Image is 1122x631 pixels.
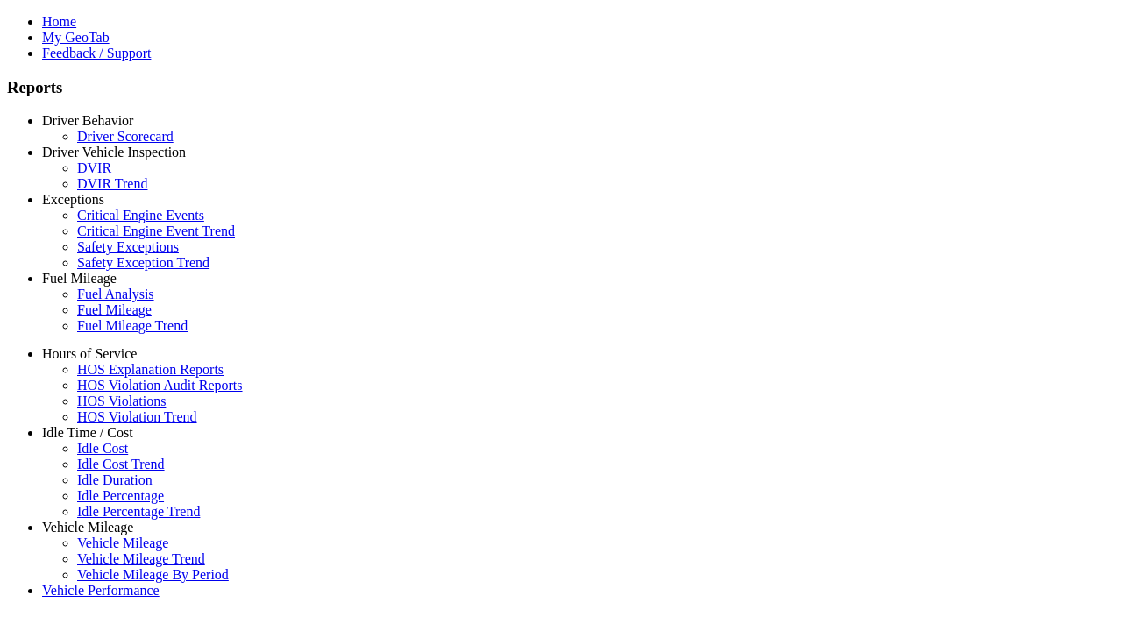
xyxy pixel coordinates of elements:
[77,567,229,582] a: Vehicle Mileage By Period
[77,129,174,144] a: Driver Scorecard
[77,504,200,519] a: Idle Percentage Trend
[77,287,154,301] a: Fuel Analysis
[77,362,224,377] a: HOS Explanation Reports
[77,239,179,254] a: Safety Exceptions
[42,113,133,128] a: Driver Behavior
[77,472,153,487] a: Idle Duration
[77,409,197,424] a: HOS Violation Trend
[77,160,111,175] a: DVIR
[42,192,104,207] a: Exceptions
[42,425,133,440] a: Idle Time / Cost
[77,318,188,333] a: Fuel Mileage Trend
[77,441,128,456] a: Idle Cost
[77,393,166,408] a: HOS Violations
[42,520,133,535] a: Vehicle Mileage
[42,30,110,45] a: My GeoTab
[42,14,76,29] a: Home
[77,551,205,566] a: Vehicle Mileage Trend
[77,488,164,503] a: Idle Percentage
[77,223,235,238] a: Critical Engine Event Trend
[42,145,186,160] a: Driver Vehicle Inspection
[77,176,147,191] a: DVIR Trend
[77,302,152,317] a: Fuel Mileage
[77,255,209,270] a: Safety Exception Trend
[7,78,1115,97] h3: Reports
[42,46,151,60] a: Feedback / Support
[42,583,160,598] a: Vehicle Performance
[42,346,137,361] a: Hours of Service
[77,535,168,550] a: Vehicle Mileage
[77,208,204,223] a: Critical Engine Events
[42,271,117,286] a: Fuel Mileage
[77,457,165,471] a: Idle Cost Trend
[77,378,243,393] a: HOS Violation Audit Reports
